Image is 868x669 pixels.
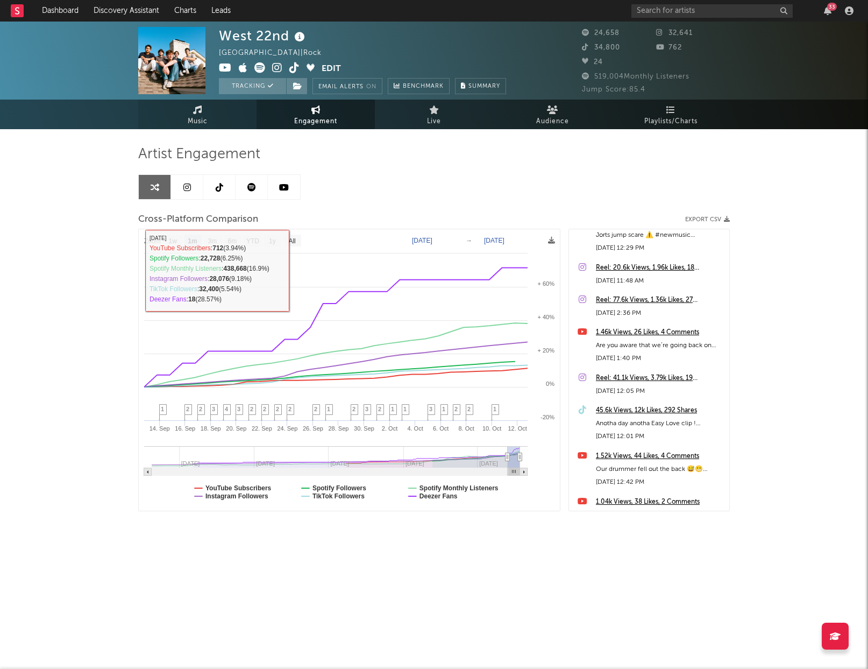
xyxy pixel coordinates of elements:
span: 24,658 [582,30,620,37]
text: YouTube Subscribers [205,484,272,492]
button: Email AlertsOn [312,78,382,94]
a: Benchmark [388,78,450,94]
span: 1 [403,406,407,412]
button: Export CSV [685,216,730,223]
a: Playlists/Charts [611,100,730,129]
div: Anotha day anotha Easy Love clip ! #indierock #livemusic #newmusic #newband #singer [596,417,724,430]
text: Zoom [144,237,161,245]
a: Music [138,100,257,129]
span: 1 [391,406,394,412]
text: 3m [208,237,217,245]
div: [GEOGRAPHIC_DATA] | Rock [219,47,334,60]
a: Audience [493,100,611,129]
button: 33 [824,6,831,15]
text: 2. Oct [382,425,397,432]
a: 45.6k Views, 12k Likes, 292 Shares [596,404,724,417]
span: Playlists/Charts [644,115,698,128]
span: Music [188,115,208,128]
span: Jump Score: 85.4 [582,86,645,93]
text: [DATE] [412,237,432,244]
span: 2 [186,406,189,412]
span: 2 [288,406,291,412]
span: 24 [582,59,603,66]
text: 24. Sep [277,425,297,432]
span: 3 [212,406,215,412]
span: Artist Engagement [138,148,260,161]
span: 2 [276,406,279,412]
div: [DATE] 1:40 PM [596,352,724,365]
button: Tracking [219,78,286,94]
div: [DATE] 12:05 PM [596,385,724,398]
div: [DATE] 2:36 PM [596,307,724,320]
span: Benchmark [403,80,444,93]
span: 2 [250,406,253,412]
div: Are you aware that we’re going back on tour??!! #debutalbum #ticketlaunch #tour #indie #alternative [596,339,724,352]
text: + 40% [538,314,555,320]
span: 2 [352,406,355,412]
div: [DATE] 12:42 PM [596,476,724,489]
text: + 20% [538,347,555,354]
div: West 22nd [219,27,308,45]
span: Cross-Platform Comparison [138,213,258,226]
span: 1 [327,406,330,412]
text: 8. Oct [458,425,474,432]
text: 22. Sep [252,425,272,432]
text: 14. Sep [150,425,170,432]
span: 2 [263,406,266,412]
text: 4. Oct [407,425,423,432]
span: 3 [365,406,368,412]
em: On [366,84,376,90]
text: 28. Sep [328,425,348,432]
text: 6m [228,237,237,245]
span: 519,004 Monthly Listeners [582,73,689,80]
div: [DATE] 12:01 PM [596,430,724,443]
text: 1y [269,237,276,245]
text: 1m [188,237,197,245]
span: Summary [468,83,500,89]
span: Audience [536,115,569,128]
span: 2 [199,406,202,412]
div: Come harmonize with us on tour this Fall!!! #tour #newmusic #indie #backyard #debutalbum [596,509,724,522]
span: 2 [378,406,381,412]
text: -20% [540,414,554,420]
text: + 60% [538,280,555,287]
text: TikTok Followers [312,492,365,500]
div: Our drummer fell out the back 😅😬 #debutalbum #indierock #tour #newmusic [596,463,724,476]
text: 0% [546,381,554,387]
span: 2 [314,406,317,412]
span: 1 [493,406,496,412]
text: 6. Oct [433,425,449,432]
span: 3 [237,406,240,412]
a: Reel: 20.6k Views, 1.96k Likes, 18 Comments [596,262,724,274]
text: 18. Sep [201,425,221,432]
a: Reel: 41.1k Views, 3.79k Likes, 19 Comments [596,372,724,385]
a: Engagement [257,100,375,129]
text: All [288,237,295,245]
span: 4 [225,406,228,412]
text: Deezer Fans [419,492,458,500]
a: Reel: 77.6k Views, 1.36k Likes, 27 Comments [596,294,724,307]
div: 33 [827,3,837,11]
text: [DATE] [484,237,504,244]
button: Edit [322,62,341,76]
span: 2 [467,406,471,412]
div: [DATE] 12:29 PM [596,242,724,255]
text: Instagram Followers [205,492,268,500]
text: YTD [246,237,259,245]
div: [DATE] 11:48 AM [596,274,724,287]
span: 1 [442,406,445,412]
text: 30. Sep [354,425,374,432]
button: Summary [455,78,506,94]
span: 1 [161,406,164,412]
a: 1.46k Views, 26 Likes, 4 Comments [596,326,724,339]
text: 1w [169,237,177,245]
a: 1.04k Views, 38 Likes, 2 Comments [596,496,724,509]
span: 2 [454,406,458,412]
input: Search for artists [631,4,793,18]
